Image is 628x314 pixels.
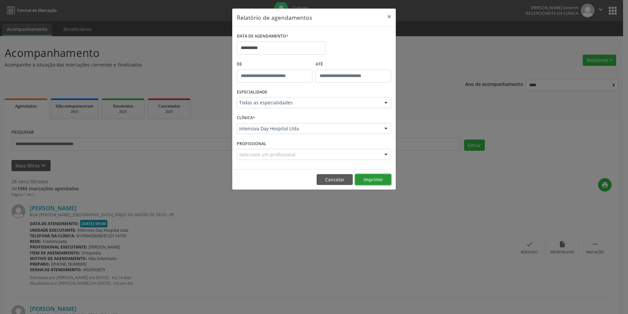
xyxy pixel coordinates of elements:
span: Intensiva Day Hospital Ltda [239,125,378,132]
button: Close [383,9,396,25]
span: Selecione um profissional [239,151,296,158]
label: PROFISSIONAL [237,139,266,149]
button: Cancelar [317,174,353,185]
label: CLÍNICA [237,113,255,123]
label: ATÉ [316,59,391,69]
span: Todas as especialidades [239,99,378,106]
button: Imprimir [355,174,391,185]
label: DATA DE AGENDAMENTO [237,31,288,41]
h5: Relatório de agendamentos [237,13,312,22]
label: ESPECIALIDADE [237,87,267,97]
label: De [237,59,312,69]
